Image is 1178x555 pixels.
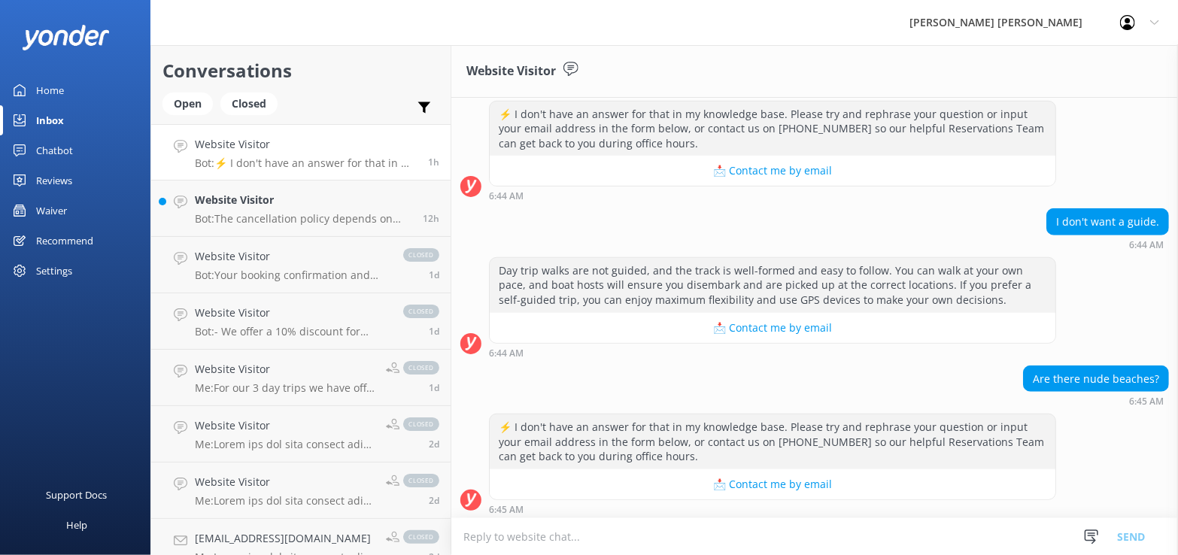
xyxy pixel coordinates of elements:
[66,510,87,540] div: Help
[429,381,439,394] span: 02:50pm 16-Aug-2025 (UTC +12:00) Pacific/Auckland
[489,504,1056,514] div: 06:45am 18-Aug-2025 (UTC +12:00) Pacific/Auckland
[195,417,375,434] h4: Website Visitor
[195,136,417,153] h4: Website Visitor
[36,135,73,165] div: Chatbot
[403,417,439,431] span: closed
[36,256,72,286] div: Settings
[195,156,417,170] p: Bot: ⚡ I don't have an answer for that in my knowledge base. Please try and rephrase your questio...
[489,505,524,514] strong: 6:45 AM
[490,414,1055,469] div: ⚡ I don't have an answer for that in my knowledge base. Please try and rephrase your question or ...
[151,180,451,237] a: Website VisitorBot:The cancellation policy depends on the type of trip you are on. On the rare oc...
[151,237,451,293] a: Website VisitorBot:Your booking confirmation and receipt may take up to 30 minutes to reach your ...
[151,293,451,350] a: Website VisitorBot:- We offer a 10% discount for travellers with any valid senior's card, or if y...
[403,474,439,487] span: closed
[151,124,451,180] a: Website VisitorBot:⚡ I don't have an answer for that in my knowledge base. Please try and rephras...
[489,190,1056,201] div: 06:44am 18-Aug-2025 (UTC +12:00) Pacific/Auckland
[490,156,1055,186] button: 📩 Contact me by email
[162,95,220,111] a: Open
[23,25,109,50] img: yonder-white-logo.png
[466,62,556,81] h3: Website Visitor
[490,469,1055,499] button: 📩 Contact me by email
[195,325,388,338] p: Bot: - We offer a 10% discount for travellers with any valid senior's card, or if you can prove y...
[195,530,375,547] h4: [EMAIL_ADDRESS][DOMAIN_NAME]
[162,92,213,115] div: Open
[429,268,439,281] span: 06:01am 17-Aug-2025 (UTC +12:00) Pacific/Auckland
[490,102,1055,156] div: ⚡ I don't have an answer for that in my knowledge base. Please try and rephrase your question or ...
[220,92,278,115] div: Closed
[489,349,524,358] strong: 6:44 AM
[195,212,411,226] p: Bot: The cancellation policy depends on the type of trip you are on. On the rare occasion that a ...
[429,494,439,507] span: 10:38am 15-Aug-2025 (UTC +12:00) Pacific/Auckland
[195,192,411,208] h4: Website Visitor
[151,350,451,406] a: Website VisitorMe:For our 3 day trips we have off site parking, please email us with the details ...
[423,212,439,225] span: 07:09pm 17-Aug-2025 (UTC +12:00) Pacific/Auckland
[151,406,451,462] a: Website VisitorMe:Lorem ips dol sita consect adipi elitseddoeius te inc Utla Etdolo Magnaali Enim...
[151,462,451,519] a: Website VisitorMe:Lorem ips dol sita consect adipi elitseddoeius te inc Utla Etdolo Magnaali Enim...
[220,95,285,111] a: Closed
[36,105,64,135] div: Inbox
[1129,241,1164,250] strong: 6:44 AM
[195,361,375,378] h4: Website Visitor
[36,196,67,226] div: Waiver
[403,248,439,262] span: closed
[1024,366,1168,392] div: Are there nude beaches?
[195,305,388,321] h4: Website Visitor
[428,156,439,168] span: 06:45am 18-Aug-2025 (UTC +12:00) Pacific/Auckland
[429,325,439,338] span: 04:08pm 16-Aug-2025 (UTC +12:00) Pacific/Auckland
[47,480,108,510] div: Support Docs
[195,474,375,490] h4: Website Visitor
[195,268,388,282] p: Bot: Your booking confirmation and receipt may take up to 30 minutes to reach your email inbox. C...
[1047,209,1168,235] div: I don't want a guide.
[403,530,439,544] span: closed
[36,226,93,256] div: Recommend
[195,438,375,451] p: Me: Lorem ips dol sita consect adipi elitseddoeius te inc Utla Etdolo Magnaali Enim. Adm ve qui n...
[403,361,439,375] span: closed
[36,165,72,196] div: Reviews
[195,494,375,508] p: Me: Lorem ips dol sita consect adipi elitseddoeius te inc Utla Etdolo Magnaali Enim. Admi veni qu...
[1129,397,1164,406] strong: 6:45 AM
[36,75,64,105] div: Home
[490,258,1055,313] div: Day trip walks are not guided, and the track is well-formed and easy to follow. You can walk at y...
[403,305,439,318] span: closed
[489,347,1056,358] div: 06:44am 18-Aug-2025 (UTC +12:00) Pacific/Auckland
[1046,239,1169,250] div: 06:44am 18-Aug-2025 (UTC +12:00) Pacific/Auckland
[162,56,439,85] h2: Conversations
[1023,396,1169,406] div: 06:45am 18-Aug-2025 (UTC +12:00) Pacific/Auckland
[195,381,375,395] p: Me: For our 3 day trips we have off site parking, please email us with the details once you have ...
[429,438,439,450] span: 10:39am 15-Aug-2025 (UTC +12:00) Pacific/Auckland
[489,192,524,201] strong: 6:44 AM
[490,313,1055,343] button: 📩 Contact me by email
[195,248,388,265] h4: Website Visitor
